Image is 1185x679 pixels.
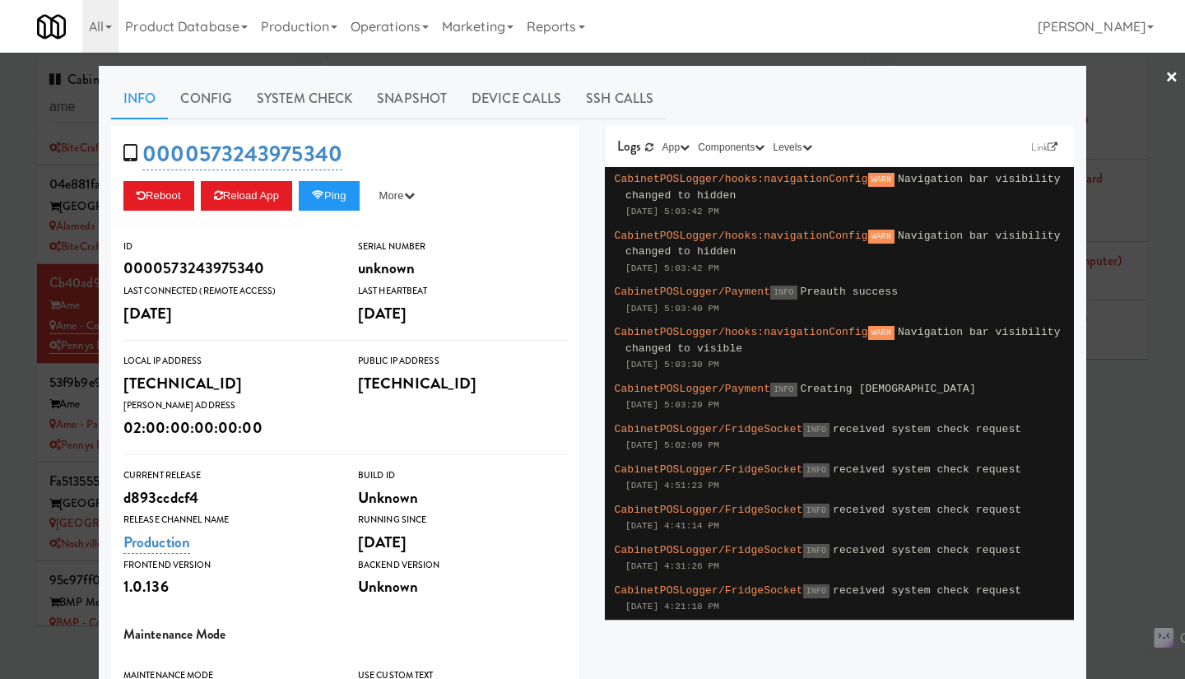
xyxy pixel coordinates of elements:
span: CabinetPOSLogger/hooks:navigationConfig [615,173,868,185]
span: [DATE] [358,531,407,553]
div: d893ccdcf4 [123,484,333,512]
span: [DATE] 5:03:42 PM [625,263,719,273]
button: Levels [769,139,816,156]
span: [DATE] 5:03:30 PM [625,360,719,370]
span: [DATE] 5:03:42 PM [625,207,719,216]
div: 02:00:00:00:00:00 [123,414,333,442]
div: Last Connected (Remote Access) [123,283,333,300]
div: Unknown [358,484,568,512]
div: Public IP Address [358,353,568,370]
span: INFO [770,286,797,300]
span: received system check request [833,423,1021,435]
div: Release Channel Name [123,512,333,528]
span: CabinetPOSLogger/hooks:navigationConfig [615,326,868,338]
div: Running Since [358,512,568,528]
span: received system check request [833,544,1021,556]
span: [DATE] 5:02:09 PM [625,440,719,450]
span: [DATE] [358,302,407,324]
span: WARN [868,326,895,340]
span: WARN [868,230,895,244]
span: Logs [617,137,641,156]
span: [DATE] 5:03:40 PM [625,304,719,314]
span: INFO [803,504,829,518]
span: Creating [DEMOGRAPHIC_DATA] [801,383,976,395]
a: Link [1027,139,1062,156]
span: CabinetPOSLogger/FridgeSocket [615,423,803,435]
span: INFO [803,463,829,477]
span: CabinetPOSLogger/Payment [615,286,771,298]
a: Snapshot [365,78,459,119]
span: WARN [868,173,895,187]
span: CabinetPOSLogger/FridgeSocket [615,504,803,516]
div: 1.0.136 [123,573,333,601]
button: More [366,181,428,211]
div: Last Heartbeat [358,283,568,300]
button: Components [694,139,769,156]
img: Micromart [37,12,66,41]
span: received system check request [833,584,1021,597]
div: [TECHNICAL_ID] [123,370,333,398]
span: received system check request [833,463,1021,476]
a: SSH Calls [574,78,666,119]
span: CabinetPOSLogger/FridgeSocket [615,584,803,597]
span: CabinetPOSLogger/hooks:navigationConfig [615,230,868,242]
div: unknown [358,254,568,282]
div: Backend Version [358,557,568,574]
span: [DATE] 4:41:14 PM [625,521,719,531]
span: INFO [803,423,829,437]
span: INFO [803,584,829,598]
a: × [1165,53,1178,104]
div: Build Id [358,467,568,484]
span: [DATE] [123,302,173,324]
button: Ping [299,181,360,211]
span: INFO [770,383,797,397]
span: received system check request [833,504,1021,516]
span: [DATE] 5:03:29 PM [625,400,719,410]
a: Info [111,78,168,119]
div: 0000573243975340 [123,254,333,282]
div: Unknown [358,573,568,601]
div: Local IP Address [123,353,333,370]
span: [DATE] 4:51:23 PM [625,481,719,491]
span: Navigation bar visibility changed to hidden [625,230,1061,258]
span: Navigation bar visibility changed to visible [625,326,1061,355]
span: CabinetPOSLogger/FridgeSocket [615,463,803,476]
a: Device Calls [459,78,574,119]
div: [PERSON_NAME] Address [123,398,333,414]
div: Serial Number [358,239,568,255]
button: Reboot [123,181,194,211]
span: Maintenance Mode [123,625,226,644]
div: Frontend Version [123,557,333,574]
span: CabinetPOSLogger/FridgeSocket [615,544,803,556]
div: Current Release [123,467,333,484]
span: INFO [803,544,829,558]
span: Navigation bar visibility changed to hidden [625,173,1061,202]
a: Production [123,531,190,554]
span: [DATE] 4:31:26 PM [625,561,719,571]
a: 0000573243975340 [142,138,342,170]
a: Config [168,78,244,119]
span: Preauth success [801,286,899,298]
a: System Check [244,78,365,119]
button: App [658,139,695,156]
span: CabinetPOSLogger/Payment [615,383,771,395]
div: ID [123,239,333,255]
button: Reload App [201,181,292,211]
div: [TECHNICAL_ID] [358,370,568,398]
span: [DATE] 4:21:18 PM [625,602,719,612]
